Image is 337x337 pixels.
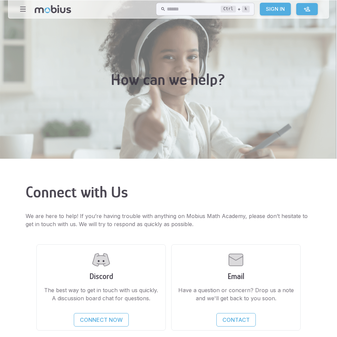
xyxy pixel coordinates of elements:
[242,6,250,12] kbd: k
[221,5,250,13] div: +
[42,286,160,302] p: The best way to get in touch with us quickly. A discussion board chat for questions.
[74,313,129,327] a: Connect Now
[222,316,250,324] p: Contact
[221,6,236,12] kbd: Ctrl
[26,183,311,201] h2: Connect with Us
[42,272,160,281] h3: Discord
[26,212,311,228] p: We are here to help! If you’re having trouble with anything on Mobius Math Academy, please don’t ...
[260,3,291,16] a: Sign In
[216,313,256,327] a: Contact
[80,316,123,324] p: Connect Now
[177,272,295,281] h3: Email
[177,286,295,302] p: Have a question or concern? Drop us a note and we'll get back to you soon.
